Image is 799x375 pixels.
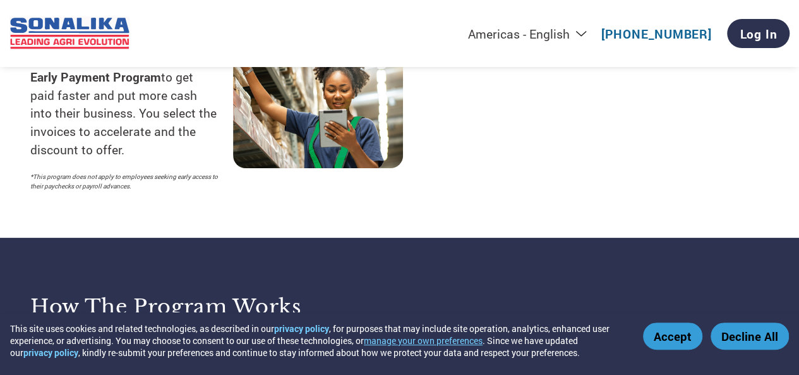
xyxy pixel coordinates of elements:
a: [PHONE_NUMBER] [601,26,712,42]
strong: ITL Early Payment Program [30,51,220,85]
img: ITL [9,16,130,51]
button: manage your own preferences [364,335,483,347]
button: Decline All [711,323,789,350]
a: Log In [727,19,790,48]
a: privacy policy [274,323,329,335]
button: Accept [643,323,702,350]
p: *This program does not apply to employees seeking early access to their paychecks or payroll adva... [30,172,220,191]
a: privacy policy [23,347,78,359]
p: Suppliers choose C2FO and the to get paid faster and put more cash into their business. You selec... [30,50,233,159]
h3: How the program works [30,294,384,319]
img: supply chain worker [233,44,403,168]
div: This site uses cookies and related technologies, as described in our , for purposes that may incl... [10,323,625,359]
